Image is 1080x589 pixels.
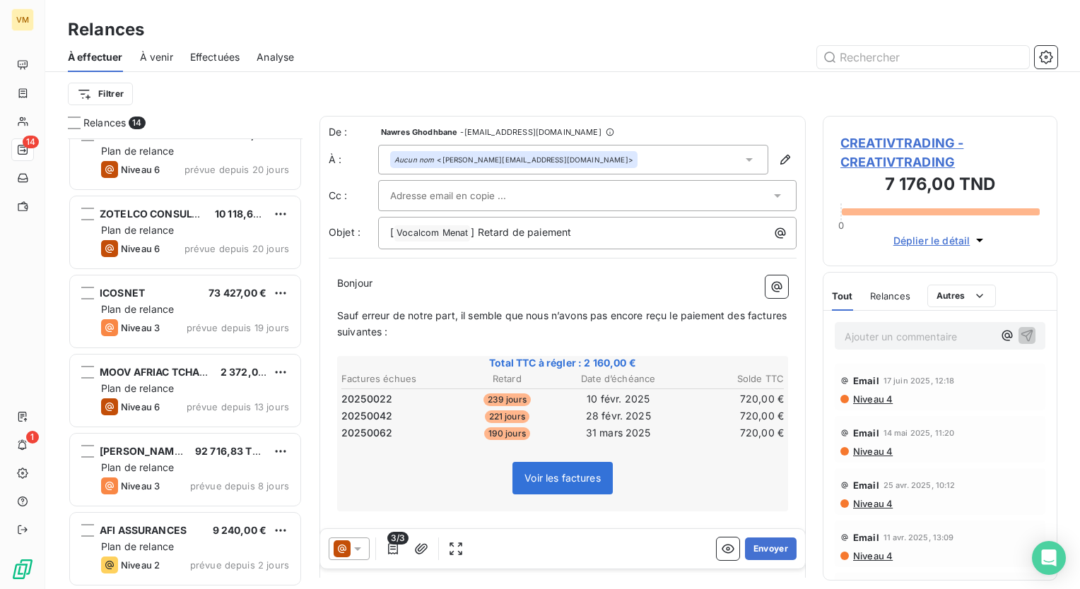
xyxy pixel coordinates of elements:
[394,155,434,165] em: Aucun nom
[221,366,274,378] span: 2 372,00 €
[853,427,879,439] span: Email
[329,125,378,139] span: De :
[889,232,992,249] button: Déplier le détail
[83,116,126,130] span: Relances
[387,532,409,545] span: 3/3
[26,431,39,444] span: 1
[852,393,893,405] span: Niveau 4
[215,208,283,220] span: 10 118,64 TND
[101,145,174,157] span: Plan de relance
[121,401,160,412] span: Niveau 6
[927,285,996,307] button: Autres
[840,172,1040,200] h3: 7 176,00 TND
[100,445,184,457] span: [PERSON_NAME]
[337,309,790,338] span: Sauf erreur de notre part, il semble que nous n’avons pas encore reçu le paiement des factures su...
[187,401,289,412] span: prévue depuis 13 jours
[101,382,174,394] span: Plan de relance
[339,356,786,370] span: Total TTC à régler : 2 160,00 €
[68,138,303,589] div: grid
[121,164,160,175] span: Niveau 6
[832,290,853,302] span: Tout
[390,185,542,206] input: Adresse email en copie ...
[484,427,530,440] span: 190 jours
[68,50,123,64] span: À effectuer
[853,480,879,491] span: Email
[381,128,457,136] span: Nawres Ghodhbane
[341,409,392,423] span: 20250042
[121,243,160,254] span: Niveau 6
[853,532,879,543] span: Email
[100,524,187,536] span: AFI ASSURANCES
[893,233,970,248] span: Déplier le détail
[140,50,173,64] span: À venir
[190,480,289,492] span: prévue depuis 8 jours
[745,537,797,560] button: Envoyer
[341,426,392,440] span: 20250062
[563,408,674,424] td: 28 févr. 2025
[11,558,34,581] img: Logo LeanPay
[840,133,1040,172] span: CREATIVTRADING - CREATIVTRADING
[870,290,910,302] span: Relances
[190,559,289,571] span: prévue depuis 2 jours
[329,189,378,203] label: Cc :
[394,225,470,242] span: Vocalcom Menat
[68,17,144,42] h3: Relances
[563,425,674,441] td: 31 mars 2025
[817,46,1029,69] input: Rechercher
[341,371,451,386] th: Factures échues
[101,461,174,473] span: Plan de relance
[838,220,844,231] span: 0
[852,498,893,509] span: Niveau 4
[68,83,133,105] button: Filtrer
[100,208,237,220] span: ZOTELCO CONSULTING LTD
[100,287,145,299] span: ICOSNET
[394,155,633,165] div: <[PERSON_NAME][EMAIL_ADDRESS][DOMAIN_NAME]>
[853,375,879,386] span: Email
[471,226,571,238] span: ] Retard de paiement
[675,408,785,424] td: 720,00 €
[452,371,563,386] th: Retard
[184,243,289,254] span: prévue depuis 20 jours
[675,425,785,441] td: 720,00 €
[524,472,601,484] span: Voir les factures
[884,429,955,437] span: 14 mai 2025, 11:20
[483,393,531,406] span: 239 jours
[884,533,954,542] span: 11 avr. 2025, 13:09
[884,481,956,489] span: 25 avr. 2025, 10:12
[329,226,360,238] span: Objet :
[184,164,289,175] span: prévue depuis 20 jours
[129,117,145,129] span: 14
[209,287,266,299] span: 73 427,00 €
[121,480,160,492] span: Niveau 3
[101,540,174,552] span: Plan de relance
[341,392,392,406] span: 20250022
[195,445,267,457] span: 92 716,83 TND
[23,136,39,148] span: 14
[101,224,174,236] span: Plan de relance
[485,410,529,423] span: 221 jours
[563,371,674,386] th: Date d’échéance
[121,322,160,333] span: Niveau 3
[563,391,674,407] td: 10 févr. 2025
[337,277,372,289] span: Bonjour
[257,50,294,64] span: Analyse
[190,50,240,64] span: Effectuées
[329,153,378,167] label: À :
[213,524,267,536] span: 9 240,00 €
[121,559,160,571] span: Niveau 2
[460,128,601,136] span: - [EMAIL_ADDRESS][DOMAIN_NAME]
[852,446,893,457] span: Niveau 4
[1032,541,1066,575] div: Open Intercom Messenger
[675,391,785,407] td: 720,00 €
[101,303,174,315] span: Plan de relance
[675,371,785,386] th: Solde TTC
[852,550,893,561] span: Niveau 4
[884,376,955,385] span: 17 juin 2025, 12:18
[100,366,226,378] span: MOOV AFRIAC TCHAD S.A
[390,226,394,238] span: [
[11,8,34,31] div: VM
[187,322,289,333] span: prévue depuis 19 jours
